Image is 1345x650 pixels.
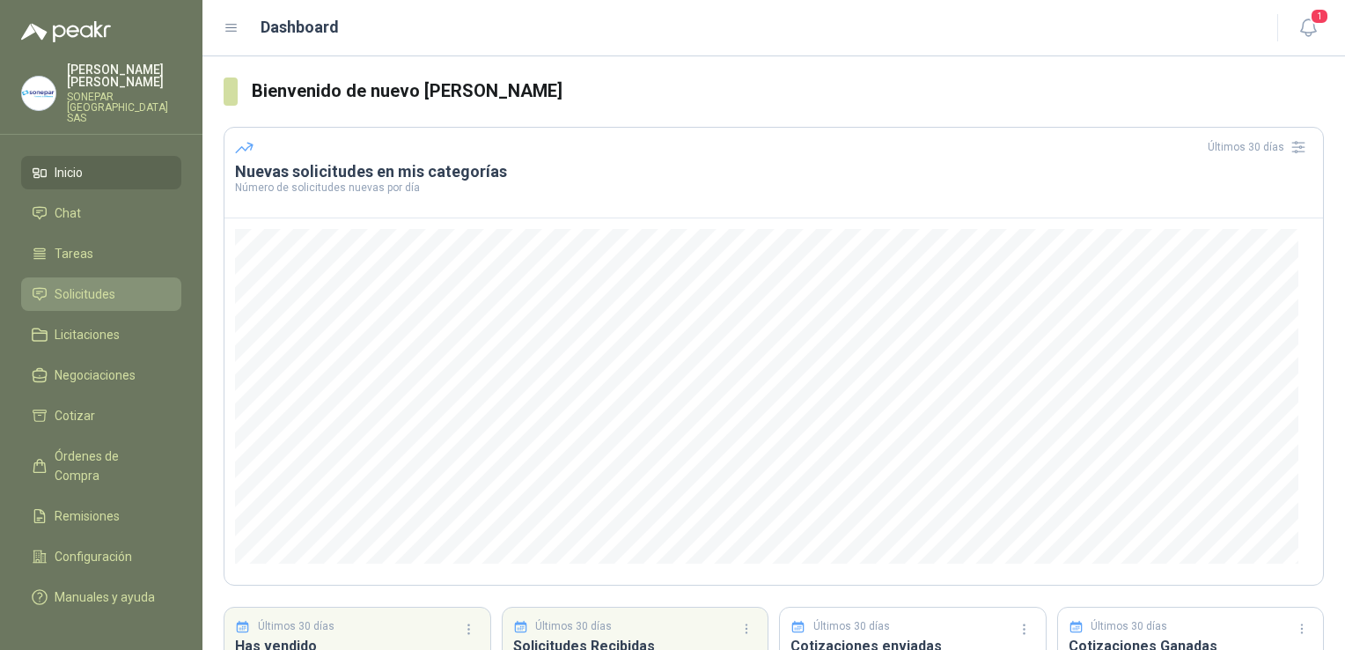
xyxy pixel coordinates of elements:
[21,318,181,351] a: Licitaciones
[261,15,339,40] h1: Dashboard
[55,163,83,182] span: Inicio
[252,78,1324,105] h3: Bienvenido de nuevo [PERSON_NAME]
[21,499,181,533] a: Remisiones
[55,447,165,485] span: Órdenes de Compra
[21,439,181,492] a: Órdenes de Compra
[21,156,181,189] a: Inicio
[21,580,181,614] a: Manuales y ayuda
[235,161,1312,182] h3: Nuevas solicitudes en mis categorías
[535,618,612,635] p: Últimos 30 días
[22,77,55,110] img: Company Logo
[55,203,81,223] span: Chat
[67,92,181,123] p: SONEPAR [GEOGRAPHIC_DATA] SAS
[55,406,95,425] span: Cotizar
[55,244,93,263] span: Tareas
[21,399,181,432] a: Cotizar
[21,196,181,230] a: Chat
[55,325,120,344] span: Licitaciones
[55,506,120,526] span: Remisiones
[21,237,181,270] a: Tareas
[813,618,890,635] p: Últimos 30 días
[21,540,181,573] a: Configuración
[1292,12,1324,44] button: 1
[258,618,334,635] p: Últimos 30 días
[21,21,111,42] img: Logo peakr
[1091,618,1167,635] p: Últimos 30 días
[21,277,181,311] a: Solicitudes
[1208,133,1312,161] div: Últimos 30 días
[55,547,132,566] span: Configuración
[67,63,181,88] p: [PERSON_NAME] [PERSON_NAME]
[55,284,115,304] span: Solicitudes
[235,182,1312,193] p: Número de solicitudes nuevas por día
[55,587,155,607] span: Manuales y ayuda
[55,366,136,385] span: Negociaciones
[1310,8,1329,25] span: 1
[21,358,181,392] a: Negociaciones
